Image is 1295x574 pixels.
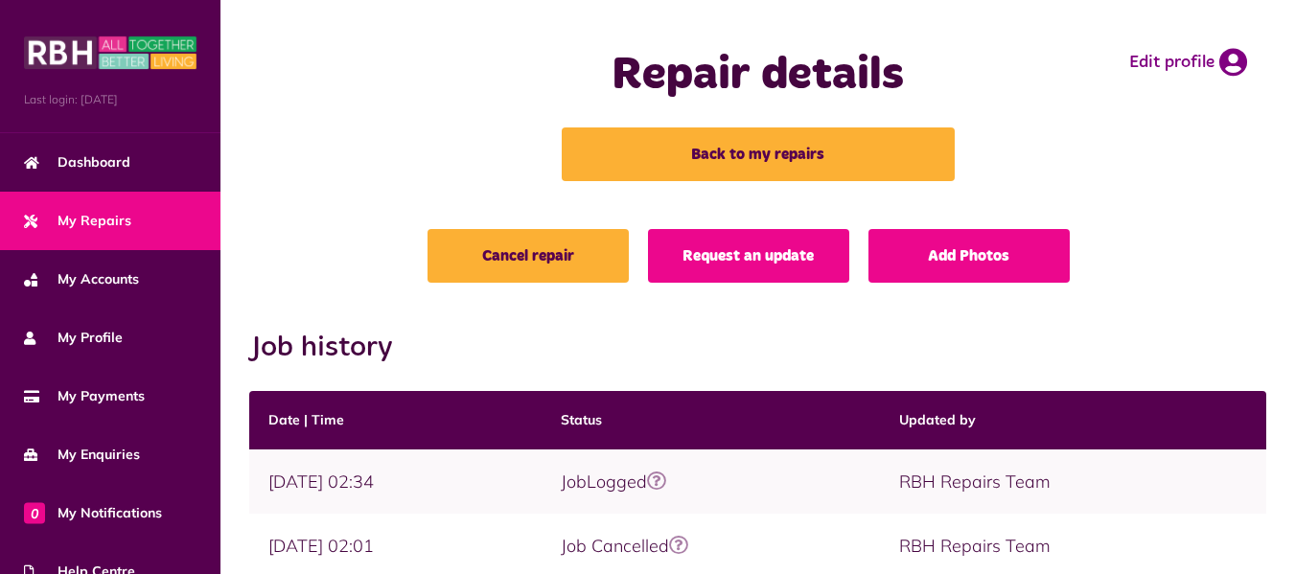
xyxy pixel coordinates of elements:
td: JobLogged [542,449,879,514]
h1: Repair details [508,48,1007,103]
span: Dashboard [24,152,130,172]
a: Edit profile [1129,48,1247,77]
th: Updated by [880,391,1266,449]
img: MyRBH [24,34,197,72]
h2: Job history [249,331,1266,365]
span: My Profile [24,328,123,348]
td: [DATE] 02:34 [249,449,542,514]
th: Status [542,391,879,449]
span: My Repairs [24,211,131,231]
span: Last login: [DATE] [24,91,197,108]
span: 0 [24,502,45,523]
a: Cancel repair [428,229,629,283]
span: My Enquiries [24,445,140,465]
span: My Accounts [24,269,139,289]
a: Back to my repairs [562,127,955,181]
span: My Notifications [24,503,162,523]
a: Request an update [648,229,849,283]
td: RBH Repairs Team [880,449,1266,514]
a: Add Photos [868,229,1070,283]
span: My Payments [24,386,145,406]
th: Date | Time [249,391,542,449]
